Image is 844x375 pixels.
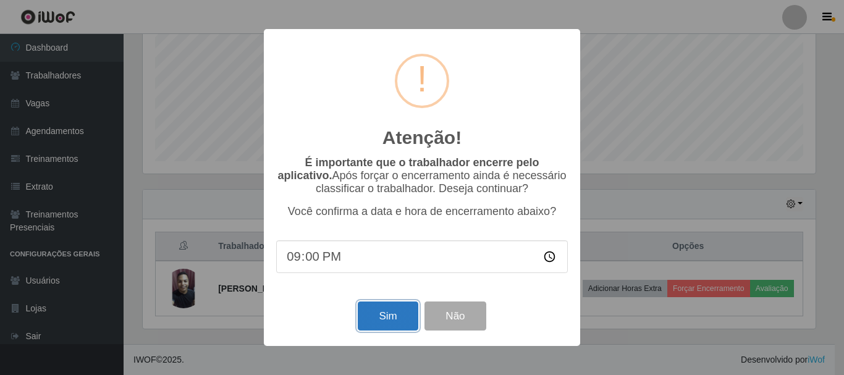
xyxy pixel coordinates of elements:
button: Não [424,301,486,331]
b: É importante que o trabalhador encerre pelo aplicativo. [277,156,539,182]
h2: Atenção! [382,127,462,149]
p: Você confirma a data e hora de encerramento abaixo? [276,205,568,218]
button: Sim [358,301,418,331]
p: Após forçar o encerramento ainda é necessário classificar o trabalhador. Deseja continuar? [276,156,568,195]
